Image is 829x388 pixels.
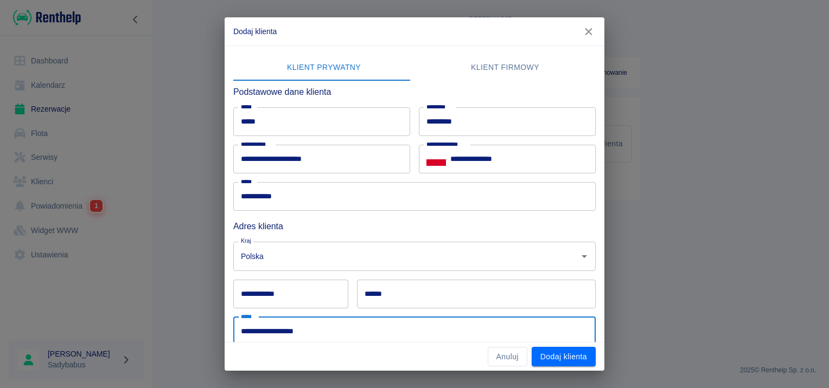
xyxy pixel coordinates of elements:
[532,347,596,367] button: Dodaj klienta
[426,151,446,167] button: Select country
[225,17,604,46] h2: Dodaj klienta
[241,237,251,245] label: Kraj
[577,249,592,264] button: Otwórz
[414,55,596,81] button: Klient firmowy
[488,347,527,367] button: Anuluj
[233,219,596,233] h6: Adres klienta
[233,55,414,81] button: Klient prywatny
[233,85,596,99] h6: Podstawowe dane klienta
[233,55,596,81] div: lab API tabs example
